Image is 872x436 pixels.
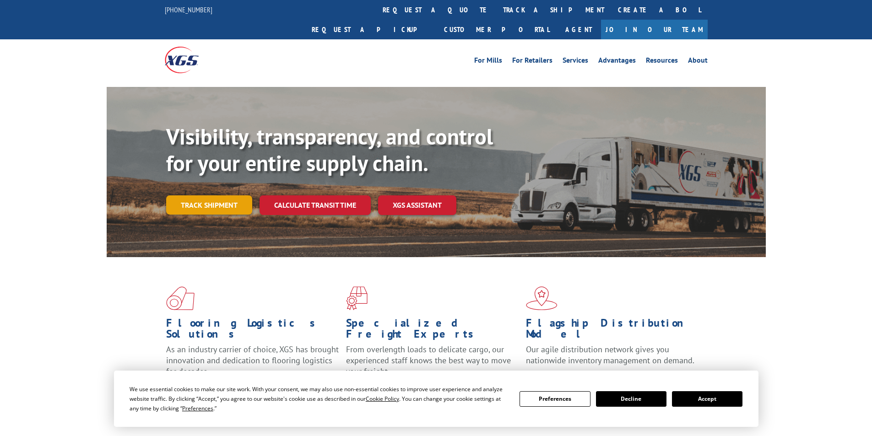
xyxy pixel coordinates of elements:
img: xgs-icon-focused-on-flooring-red [346,286,368,310]
div: Cookie Consent Prompt [114,371,758,427]
a: About [688,57,708,67]
div: We use essential cookies to make our site work. With your consent, we may also use non-essential ... [130,384,509,413]
a: Resources [646,57,678,67]
h1: Flagship Distribution Model [526,318,699,344]
b: Visibility, transparency, and control for your entire supply chain. [166,122,493,177]
a: Track shipment [166,195,252,215]
button: Preferences [520,391,590,407]
a: Calculate transit time [260,195,371,215]
button: Accept [672,391,742,407]
span: Preferences [182,404,213,412]
a: Request a pickup [305,20,437,39]
span: Our agile distribution network gives you nationwide inventory management on demand. [526,344,694,366]
span: As an industry carrier of choice, XGS has brought innovation and dedication to flooring logistics... [166,344,339,377]
button: Decline [596,391,666,407]
a: XGS ASSISTANT [378,195,456,215]
a: [PHONE_NUMBER] [165,5,212,14]
a: Services [563,57,588,67]
a: For Retailers [512,57,552,67]
span: Cookie Policy [366,395,399,403]
p: From overlength loads to delicate cargo, our experienced staff knows the best way to move your fr... [346,344,519,385]
img: xgs-icon-flagship-distribution-model-red [526,286,558,310]
a: Join Our Team [601,20,708,39]
h1: Specialized Freight Experts [346,318,519,344]
a: Advantages [598,57,636,67]
h1: Flooring Logistics Solutions [166,318,339,344]
a: Customer Portal [437,20,556,39]
a: For Mills [474,57,502,67]
a: Agent [556,20,601,39]
img: xgs-icon-total-supply-chain-intelligence-red [166,286,195,310]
